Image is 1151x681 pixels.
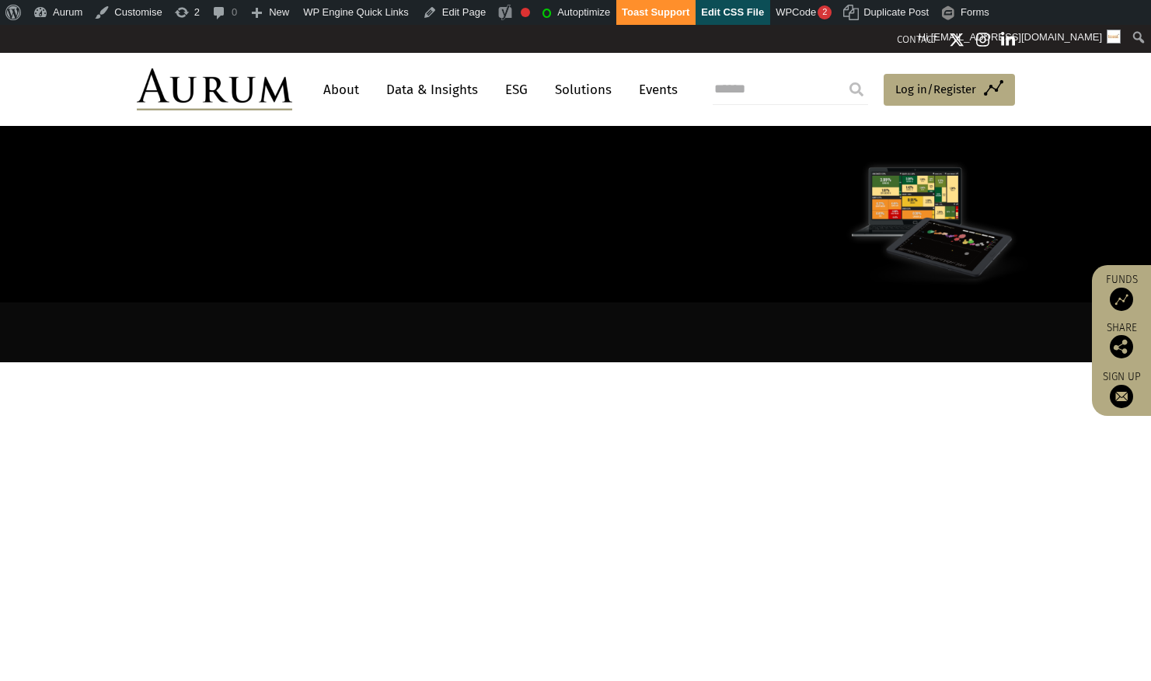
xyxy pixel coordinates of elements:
img: Access Funds [1110,288,1133,311]
div: Share [1100,323,1143,358]
input: Submit [841,74,872,105]
img: Share this post [1110,335,1133,358]
span: Log in/Register [895,80,976,99]
a: Solutions [547,75,619,104]
span: [EMAIL_ADDRESS][DOMAIN_NAME] [931,31,1102,43]
a: Funds [1100,273,1143,311]
a: Hi, [913,25,1127,50]
img: Aurum [137,68,292,110]
a: Sign up [1100,370,1143,408]
a: ESG [497,75,535,104]
img: Sign up to our newsletter [1110,385,1133,408]
a: CONTACT [897,33,937,45]
a: Log in/Register [884,74,1015,107]
a: About [316,75,367,104]
a: Events [631,75,678,104]
a: Data & Insights [378,75,486,104]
